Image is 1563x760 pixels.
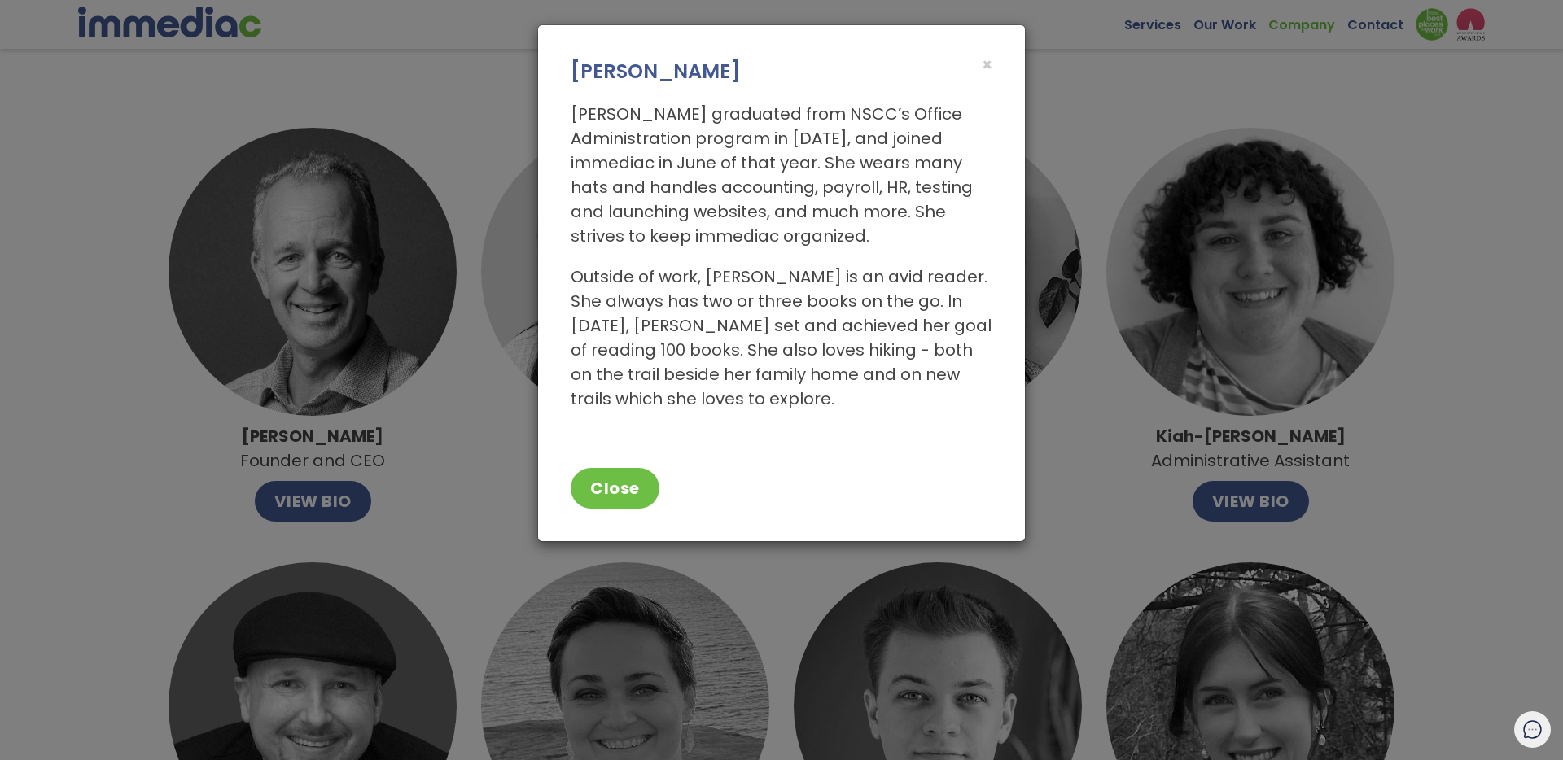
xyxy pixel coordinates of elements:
[982,53,992,76] span: ×
[571,468,659,509] button: Close
[982,56,992,73] button: Close
[571,58,992,85] h3: [PERSON_NAME]
[571,102,992,248] p: [PERSON_NAME] graduated from NSCC’s Office Administration program in [DATE], and joined immediac ...
[571,264,992,411] p: Outside of work, [PERSON_NAME] is an avid reader. She always has two or three books on the go. In...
